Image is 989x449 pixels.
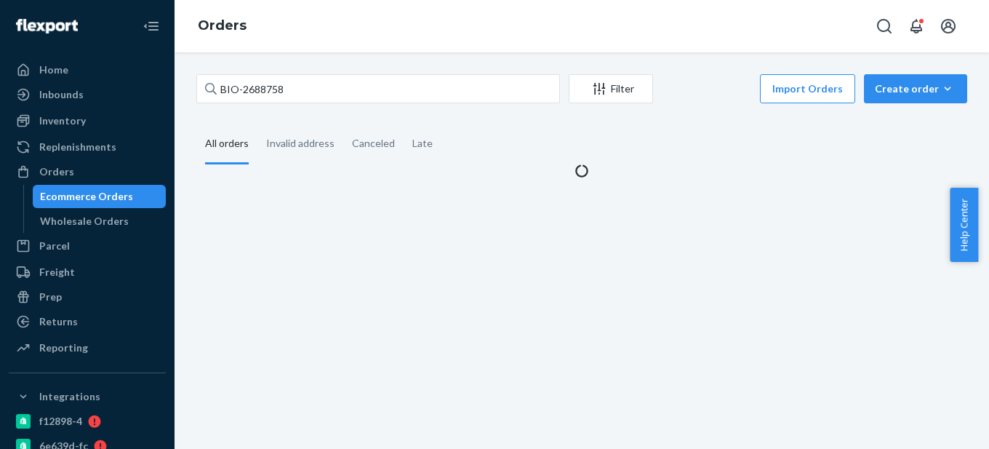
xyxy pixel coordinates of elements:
a: Home [9,58,166,82]
div: Late [412,124,433,162]
a: Parcel [9,234,166,258]
ol: breadcrumbs [186,5,258,47]
a: Ecommerce Orders [33,185,167,208]
div: Home [39,63,68,77]
div: Wholesale Orders [40,214,129,229]
div: Orders [39,164,74,179]
div: Inventory [39,114,86,128]
a: Inbounds [9,83,166,106]
a: f12898-4 [9,410,166,433]
a: Freight [9,261,166,284]
div: f12898-4 [39,414,82,429]
button: Open notifications [902,12,931,41]
input: Search orders [196,74,560,103]
button: Open account menu [934,12,963,41]
div: Canceled [352,124,395,162]
div: All orders [205,124,249,164]
a: Prep [9,285,166,309]
a: Wholesale Orders [33,210,167,233]
button: Create order [864,74,967,103]
button: Help Center [950,188,978,262]
a: Replenishments [9,135,166,159]
a: Orders [9,160,166,183]
div: Freight [39,265,75,279]
div: Returns [39,314,78,329]
img: Flexport logo [16,19,78,33]
button: Import Orders [760,74,855,103]
div: Create order [875,82,956,96]
a: Reporting [9,336,166,359]
button: Filter [569,74,653,103]
div: Integrations [39,389,100,404]
a: Inventory [9,109,166,132]
div: Reporting [39,341,88,355]
button: Open Search Box [870,12,899,41]
div: Invalid address [266,124,335,162]
div: Ecommerce Orders [40,189,133,204]
div: Inbounds [39,87,84,102]
a: Returns [9,310,166,333]
button: Close Navigation [137,12,166,41]
div: Replenishments [39,140,116,154]
div: Filter [569,82,652,96]
div: Prep [39,290,62,304]
div: Parcel [39,239,70,253]
a: Orders [198,17,247,33]
button: Integrations [9,385,166,408]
